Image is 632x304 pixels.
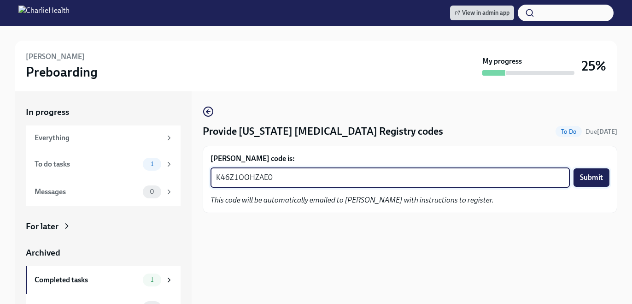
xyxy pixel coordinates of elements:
a: Archived [26,247,181,259]
strong: My progress [482,56,522,66]
span: 1 [145,276,159,283]
h3: Preboarding [26,64,98,80]
a: For later [26,221,181,232]
div: To do tasks [35,159,139,169]
em: This code will be automatically emailed to [PERSON_NAME] with instructions to register. [211,196,494,204]
div: Everything [35,133,161,143]
h3: 25% [582,58,606,74]
button: Submit [573,168,609,187]
img: CharlieHealth [18,6,70,20]
div: For later [26,221,59,232]
span: 1 [145,161,159,167]
a: View in admin app [450,6,514,20]
span: 0 [144,188,160,195]
a: Completed tasks1 [26,266,181,294]
span: Submit [580,173,603,182]
span: October 1st, 2025 08:00 [585,127,617,136]
h4: Provide [US_STATE] [MEDICAL_DATA] Registry codes [203,125,443,138]
strong: [DATE] [597,128,617,136]
a: Messages0 [26,178,181,206]
label: [PERSON_NAME] code is: [211,154,609,164]
div: Messages [35,187,139,197]
span: View in admin app [455,8,509,18]
h6: [PERSON_NAME] [26,52,85,62]
a: Everything [26,125,181,150]
span: To Do [556,128,582,135]
a: To do tasks1 [26,150,181,178]
a: In progress [26,106,181,118]
span: Due [585,128,617,136]
div: Completed tasks [35,275,139,285]
textarea: K46Z1OOHZAE0 [216,172,564,183]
